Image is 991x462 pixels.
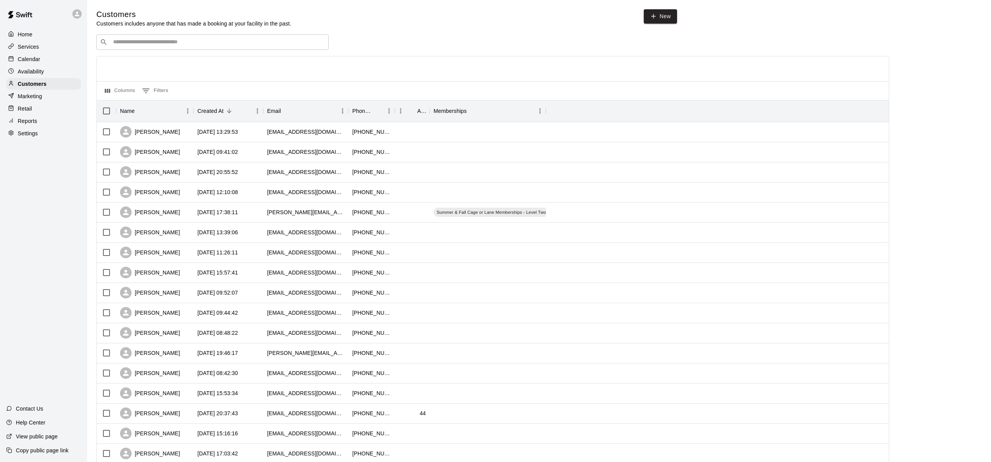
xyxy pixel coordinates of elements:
[267,128,345,136] div: ekimmer@gmail.com
[120,247,180,258] div: [PERSON_NAME]
[395,100,430,122] div: Age
[420,409,426,417] div: 44
[348,100,395,122] div: Phone Number
[120,126,180,138] div: [PERSON_NAME]
[120,448,180,459] div: [PERSON_NAME]
[103,85,137,97] button: Select columns
[197,409,238,417] div: 2025-08-08 20:37:43
[120,206,180,218] div: [PERSON_NAME]
[120,347,180,359] div: [PERSON_NAME]
[6,78,81,90] a: Customers
[18,80,46,88] p: Customers
[197,309,238,317] div: 2025-08-22 09:44:42
[352,128,391,136] div: +15025263484
[267,269,345,276] div: emilyturman@gmail.com
[120,407,180,419] div: [PERSON_NAME]
[430,100,546,122] div: Memberships
[267,430,345,437] div: gerstenmaierjennifer@gmail.com
[16,447,69,454] p: Copy public page link
[352,409,391,417] div: +15026129251
[18,31,33,38] p: Home
[337,105,348,117] button: Menu
[16,405,43,413] p: Contact Us
[197,329,238,337] div: 2025-08-20 08:48:22
[434,208,549,217] div: Summer & Fall Cage or Lane Memberships - Level Two
[352,269,391,276] div: +15027187007
[120,428,180,439] div: [PERSON_NAME]
[6,103,81,114] a: Retail
[96,9,291,20] h5: Customers
[197,450,238,457] div: 2025-08-07 17:03:42
[194,100,263,122] div: Created At
[18,117,37,125] p: Reports
[372,106,383,116] button: Sort
[395,105,406,117] button: Menu
[6,128,81,139] a: Settings
[267,168,345,176] div: adamhg985@gmail.com
[352,289,391,297] div: +18128202362
[352,208,391,216] div: +18013366383
[281,106,292,116] button: Sort
[18,55,40,63] p: Calendar
[18,130,38,137] p: Settings
[6,53,81,65] a: Calendar
[644,9,677,24] a: New
[352,188,391,196] div: +15027770666
[120,267,180,278] div: [PERSON_NAME]
[406,106,417,116] button: Sort
[197,168,238,176] div: 2025-09-09 20:55:52
[135,106,146,116] button: Sort
[467,106,478,116] button: Sort
[267,228,345,236] div: specfreakingtacular@gmail.com
[140,85,170,97] button: Show filters
[182,105,194,117] button: Menu
[197,148,238,156] div: 2025-09-10 09:41:02
[197,208,238,216] div: 2025-09-02 17:38:11
[120,100,135,122] div: Name
[267,249,345,256] div: billiepayne3232@gmail.com
[120,287,180,298] div: [PERSON_NAME]
[352,309,391,317] div: +15025588260
[6,66,81,77] a: Availability
[116,100,194,122] div: Name
[6,29,81,40] div: Home
[352,228,391,236] div: +14359011474
[267,409,345,417] div: agoodl01@gmail.com
[267,389,345,397] div: johnbennett1@hotmail.com
[267,208,345,216] div: wilkinson.katie1@outlook.com
[197,430,238,437] div: 2025-08-08 15:16:16
[197,100,224,122] div: Created At
[197,128,238,136] div: 2025-09-11 13:29:53
[18,105,32,113] p: Retail
[352,249,391,256] div: +15027581436
[267,450,345,457] div: mwattenberger@gmail.com
[120,367,180,379] div: [PERSON_NAME]
[197,249,238,256] div: 2025-08-27 11:26:11
[252,105,263,117] button: Menu
[352,148,391,156] div: +15027276616
[18,43,39,51] p: Services
[267,100,281,122] div: Email
[18,68,44,75] p: Availability
[6,41,81,53] a: Services
[267,148,345,156] div: nataliejwheatley@gmail.com
[197,269,238,276] div: 2025-08-26 15:57:41
[224,106,235,116] button: Sort
[352,329,391,337] div: +15022717121
[352,450,391,457] div: +15027443813
[120,186,180,198] div: [PERSON_NAME]
[16,433,58,440] p: View public page
[6,90,81,102] a: Marketing
[352,369,391,377] div: +15025534180
[96,34,329,50] div: Search customers by name or email
[18,92,42,100] p: Marketing
[197,349,238,357] div: 2025-08-19 19:46:17
[434,100,467,122] div: Memberships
